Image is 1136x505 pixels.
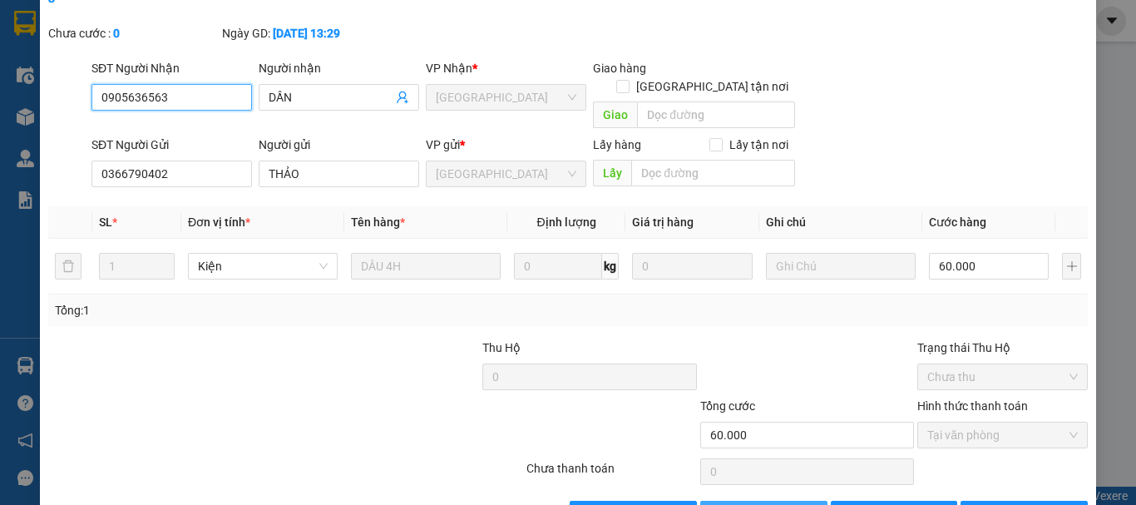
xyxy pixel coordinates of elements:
[99,215,112,229] span: SL
[158,92,189,108] span: Giao:
[259,59,419,77] div: Người nhận
[436,161,576,186] span: Đà Lạt
[158,46,294,67] span: [PERSON_NAME]
[630,77,795,96] span: [GEOGRAPHIC_DATA] tận nơi
[759,206,922,239] th: Ghi chú
[48,24,219,42] div: Chưa cước :
[273,27,340,40] b: [DATE] 13:29
[927,423,1078,448] span: Tại văn phòng
[436,85,576,110] span: Đà Nẵng
[593,138,641,151] span: Lấy hàng
[593,160,631,186] span: Lấy
[188,215,250,229] span: Đơn vị tính
[158,9,294,43] p: Nhận:
[158,69,258,90] span: 0394304931
[259,136,419,154] div: Người gửi
[91,136,252,154] div: SĐT Người Gửi
[198,254,328,279] span: Kiện
[222,24,393,42] div: Ngày GD:
[766,253,916,280] input: Ghi Chú
[7,46,23,67] span: VI
[396,91,409,104] span: user-add
[426,62,472,75] span: VP Nhận
[700,399,755,413] span: Tổng cước
[602,253,619,280] span: kg
[637,101,795,128] input: Dọc đường
[7,92,32,108] span: Lấy:
[34,116,93,134] span: 200.000
[631,160,795,186] input: Dọc đường
[593,101,637,128] span: Giao
[917,399,1028,413] label: Hình thức thanh toán
[55,301,440,319] div: Tổng: 1
[536,215,595,229] span: Định lượng
[351,253,501,280] input: VD: Bàn, Ghế
[525,459,699,488] div: Chưa thanh toán
[7,25,156,43] span: [GEOGRAPHIC_DATA]
[482,341,521,354] span: Thu Hộ
[6,116,30,134] span: CR:
[593,62,646,75] span: Giao hàng
[1062,253,1081,280] button: plus
[55,253,81,280] button: delete
[151,116,185,134] span: CC:
[351,215,405,229] span: Tên hàng
[929,215,986,229] span: Cước hàng
[7,69,106,90] span: 0822115525
[632,253,752,280] input: 0
[7,9,156,43] p: Gửi:
[426,136,586,154] div: VP gửi
[175,116,185,134] span: 0
[632,215,694,229] span: Giá trị hàng
[158,25,276,43] span: [PERSON_NAME]
[723,136,795,154] span: Lấy tận nơi
[927,364,1078,389] span: Chưa thu
[917,339,1088,357] div: Trạng thái Thu Hộ
[91,59,252,77] div: SĐT Người Nhận
[113,27,120,40] b: 0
